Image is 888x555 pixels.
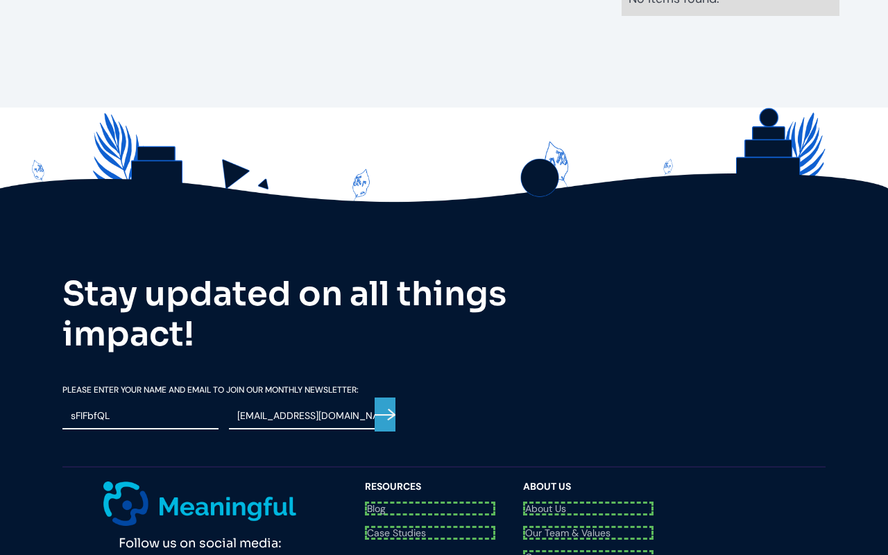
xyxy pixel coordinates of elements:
input: Name [62,403,219,429]
input: Submit [375,398,395,432]
input: Email [229,403,385,429]
a: About Us [523,502,654,515]
a: Blog [365,502,495,515]
div: Follow us on social media: [62,526,337,554]
label: Please Enter your Name and email To Join our Monthly Newsletter: [62,386,395,394]
div: About Us [523,481,654,491]
h2: Stay updated on all things impact! [62,274,548,354]
div: resources [365,481,495,491]
form: Email Form [62,386,395,435]
a: Case Studies [365,526,495,540]
a: Our Team & Values [523,526,654,540]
